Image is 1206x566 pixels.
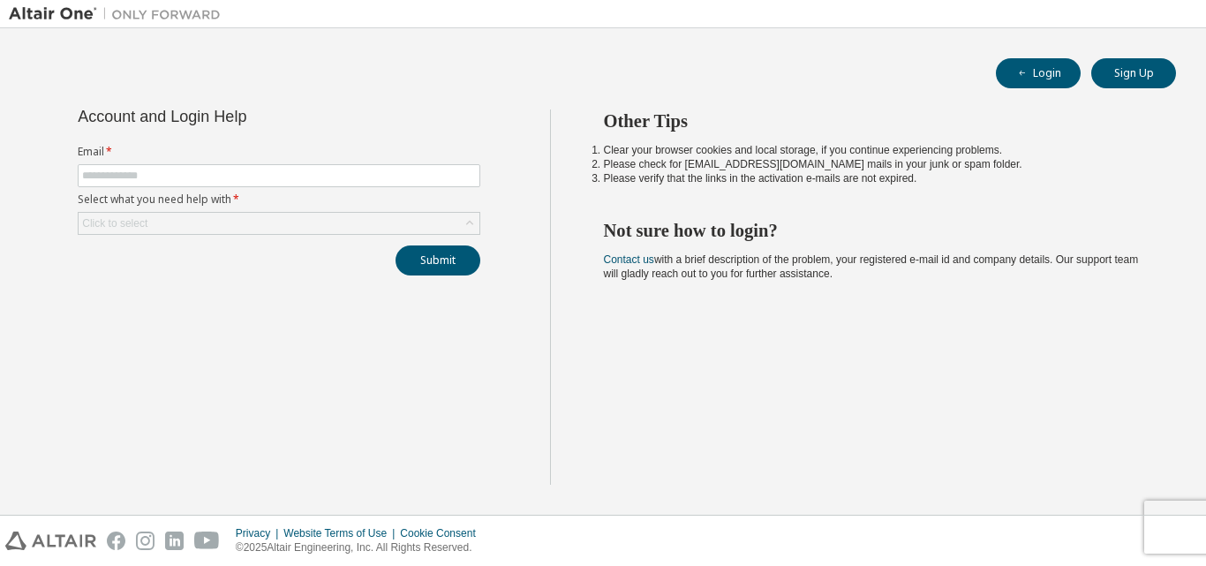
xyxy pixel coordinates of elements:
[604,157,1145,171] li: Please check for [EMAIL_ADDRESS][DOMAIN_NAME] mails in your junk or spam folder.
[82,216,147,230] div: Click to select
[604,171,1145,185] li: Please verify that the links in the activation e-mails are not expired.
[165,532,184,550] img: linkedin.svg
[604,143,1145,157] li: Clear your browser cookies and local storage, if you continue experiencing problems.
[78,109,400,124] div: Account and Login Help
[194,532,220,550] img: youtube.svg
[1091,58,1176,88] button: Sign Up
[400,526,486,540] div: Cookie Consent
[78,192,480,207] label: Select what you need help with
[136,532,155,550] img: instagram.svg
[236,526,283,540] div: Privacy
[604,253,654,266] a: Contact us
[396,245,480,275] button: Submit
[236,540,486,555] p: © 2025 Altair Engineering, Inc. All Rights Reserved.
[78,145,480,159] label: Email
[9,5,230,23] img: Altair One
[604,253,1139,280] span: with a brief description of the problem, your registered e-mail id and company details. Our suppo...
[604,109,1145,132] h2: Other Tips
[5,532,96,550] img: altair_logo.svg
[79,213,479,234] div: Click to select
[996,58,1081,88] button: Login
[283,526,400,540] div: Website Terms of Use
[604,219,1145,242] h2: Not sure how to login?
[107,532,125,550] img: facebook.svg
